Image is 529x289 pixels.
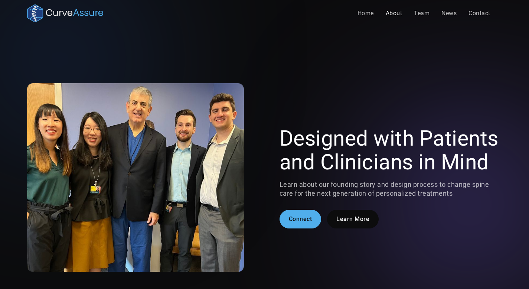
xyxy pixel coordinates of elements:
a: Team [408,6,435,21]
a: About [380,6,408,21]
a: Learn More [327,210,379,228]
a: Connect [280,210,321,228]
a: Contact [463,6,496,21]
a: Home [352,6,380,21]
p: Learn about our founding story and design process to change spine care for the next generation of... [280,180,502,198]
a: News [435,6,463,21]
h1: Designed with Patients and Clinicians in Mind [280,127,502,174]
